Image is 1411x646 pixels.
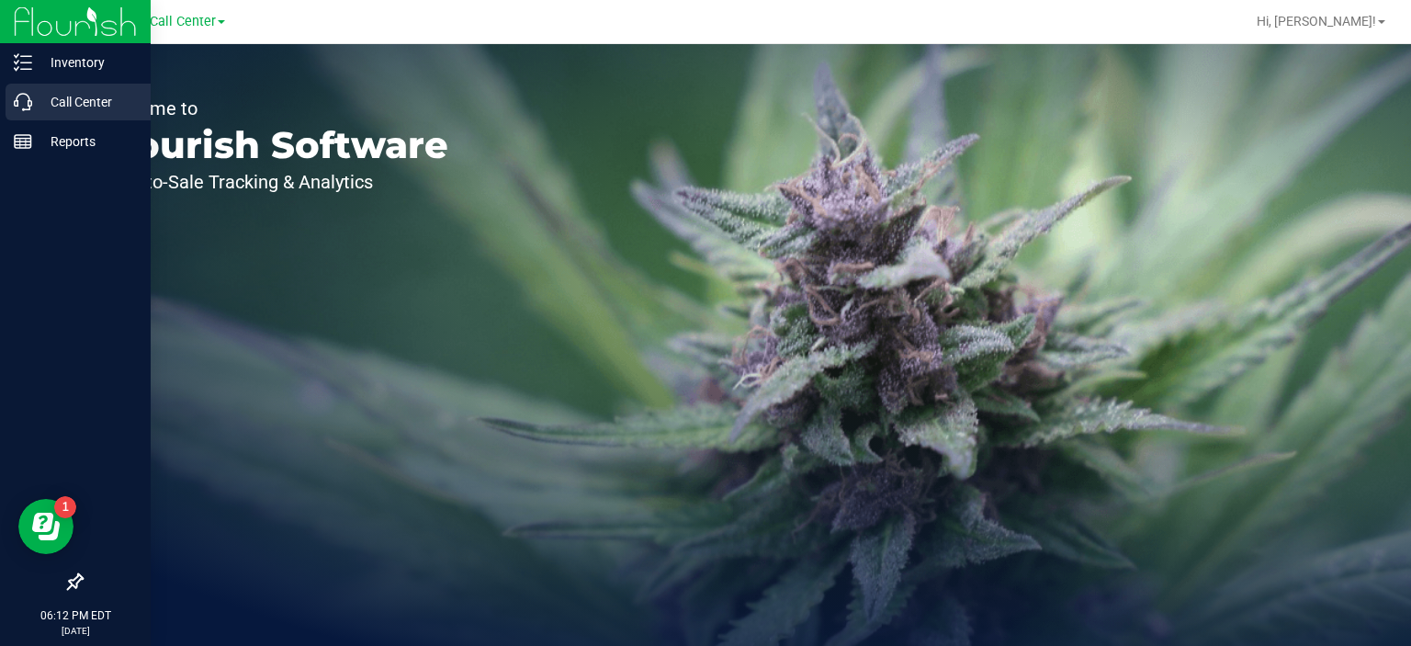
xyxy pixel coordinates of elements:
inline-svg: Inventory [14,53,32,72]
p: Call Center [32,91,142,113]
p: Seed-to-Sale Tracking & Analytics [99,173,448,191]
iframe: Resource center [18,499,73,554]
p: Inventory [32,51,142,74]
p: Welcome to [99,99,448,118]
span: Hi, [PERSON_NAME]! [1257,14,1376,28]
p: 06:12 PM EDT [8,607,142,624]
inline-svg: Reports [14,132,32,151]
span: Call Center [150,14,216,29]
p: Reports [32,130,142,153]
p: [DATE] [8,624,142,638]
inline-svg: Call Center [14,93,32,111]
iframe: Resource center unread badge [54,496,76,518]
p: Flourish Software [99,127,448,164]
